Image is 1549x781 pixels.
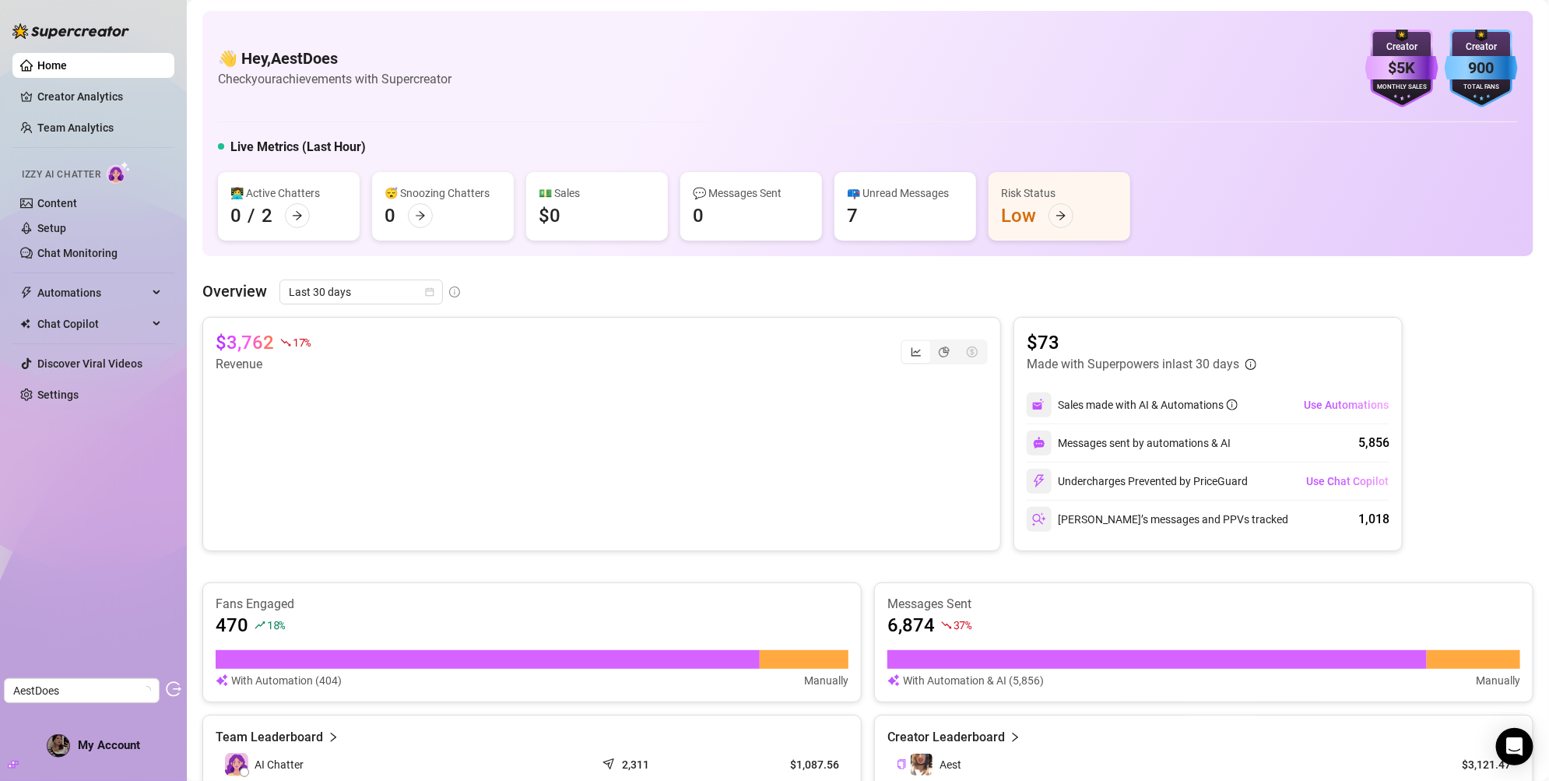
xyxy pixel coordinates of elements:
a: Team Analytics [37,121,114,134]
article: $3,762 [216,330,274,355]
span: Izzy AI Chatter [22,167,100,182]
img: svg%3e [216,672,228,689]
article: Manually [804,672,848,689]
div: Creator [1365,40,1438,55]
span: 17 % [293,335,311,350]
span: copy [897,759,907,769]
div: Monthly Sales [1365,83,1438,93]
img: logo-BBDzfeDw.svg [12,23,129,39]
span: logout [166,681,181,697]
div: Messages sent by automations & AI [1027,431,1231,456]
div: Undercharges Prevented by PriceGuard [1027,469,1248,494]
button: Use Automations [1303,392,1389,417]
a: Setup [37,222,66,234]
img: svg%3e [1033,437,1045,449]
span: arrow-right [292,210,303,221]
div: 7 [847,203,858,228]
a: Creator Analytics [37,84,162,109]
span: arrow-right [1055,210,1066,221]
a: Chat Monitoring [37,247,118,259]
img: AI Chatter [107,161,131,184]
a: Content [37,197,77,209]
div: 5,856 [1358,434,1389,452]
span: arrow-right [415,210,426,221]
div: 2 [262,203,272,228]
span: fall [280,337,291,348]
span: AestDoes [13,679,150,702]
span: Use Chat Copilot [1306,475,1389,487]
div: 📪 Unread Messages [847,185,964,202]
div: 1,018 [1358,510,1389,529]
span: info-circle [449,287,460,297]
img: ACg8ocIWkFSPMVNZTogIsm3kTh8j1aMNQiBSz2qdooyZrLezPoobMNTr=s96-c [47,735,69,757]
div: 👩‍💻 Active Chatters [230,185,347,202]
span: pie-chart [939,347,950,357]
span: right [1010,728,1020,747]
span: thunderbolt [20,287,33,299]
div: [PERSON_NAME]’s messages and PPVs tracked [1027,507,1288,532]
div: Open Intercom Messenger [1496,728,1533,765]
span: calendar [425,287,434,297]
span: loading [142,686,151,695]
span: info-circle [1245,359,1256,370]
img: Chat Copilot [20,318,30,329]
span: Use Automations [1304,399,1389,411]
button: Copy Creator ID [897,758,907,770]
span: Chat Copilot [37,311,148,336]
span: Last 30 days [289,280,434,304]
div: $0 [539,203,560,228]
div: 💬 Messages Sent [693,185,810,202]
button: Use Chat Copilot [1305,469,1389,494]
article: Team Leaderboard [216,728,323,747]
img: svg%3e [1032,398,1046,412]
article: Overview [202,280,267,303]
span: line-chart [911,347,922,357]
div: 😴 Snoozing Chatters [385,185,501,202]
span: Automations [37,280,148,305]
span: build [8,759,19,770]
span: info-circle [1227,399,1238,410]
img: purple-badge-B9DA21FR.svg [1365,30,1438,107]
article: Manually [1476,672,1520,689]
article: 470 [216,613,248,638]
a: Settings [37,389,79,401]
img: svg%3e [1032,512,1046,526]
article: Made with Superpowers in last 30 days [1027,355,1239,374]
article: With Automation (404) [231,672,342,689]
article: 2,311 [622,757,649,772]
span: Aest [940,758,961,771]
article: Check your achievements with Supercreator [218,69,451,89]
img: Aest [911,754,933,776]
img: svg%3e [1032,474,1046,488]
span: 18 % [267,617,285,632]
a: Home [37,59,67,72]
div: segmented control [901,339,988,364]
div: Risk Status [1001,185,1118,202]
div: Creator [1445,40,1518,55]
div: 0 [230,203,241,228]
span: fall [941,620,952,631]
div: 0 [385,203,395,228]
div: Total Fans [1445,83,1518,93]
img: izzy-ai-chatter-avatar-DDCN_rTZ.svg [225,753,248,776]
article: Messages Sent [887,596,1520,613]
article: Creator Leaderboard [887,728,1005,747]
span: dollar-circle [967,347,978,357]
article: With Automation & AI (5,856) [903,672,1044,689]
h4: 👋 Hey, AestDoes [218,47,451,69]
span: right [328,728,339,747]
span: send [602,755,618,770]
article: Fans Engaged [216,596,848,613]
div: 💵 Sales [539,185,655,202]
span: rise [255,620,265,631]
article: $73 [1027,330,1256,355]
article: 6,874 [887,613,935,638]
article: Revenue [216,355,311,374]
article: $1,087.56 [731,757,839,772]
a: Discover Viral Videos [37,357,142,370]
div: 900 [1445,56,1518,80]
img: blue-badge-DgoSNQY1.svg [1445,30,1518,107]
div: Sales made with AI & Automations [1058,396,1238,413]
article: $3,121.47 [1440,757,1511,772]
span: AI Chatter [255,756,304,773]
